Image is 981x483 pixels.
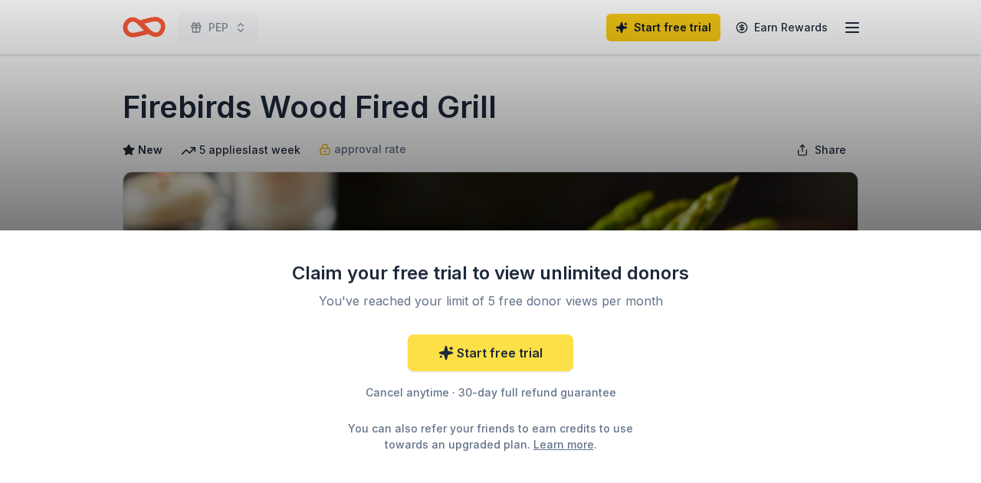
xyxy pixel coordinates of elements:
a: Learn more [533,436,594,452]
div: You've reached your limit of 5 free donor views per month [310,292,671,310]
a: Start free trial [408,335,573,371]
div: Cancel anytime · 30-day full refund guarantee [291,383,690,402]
div: Claim your free trial to view unlimited donors [291,261,690,286]
div: You can also refer your friends to earn credits to use towards an upgraded plan. . [334,420,647,452]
